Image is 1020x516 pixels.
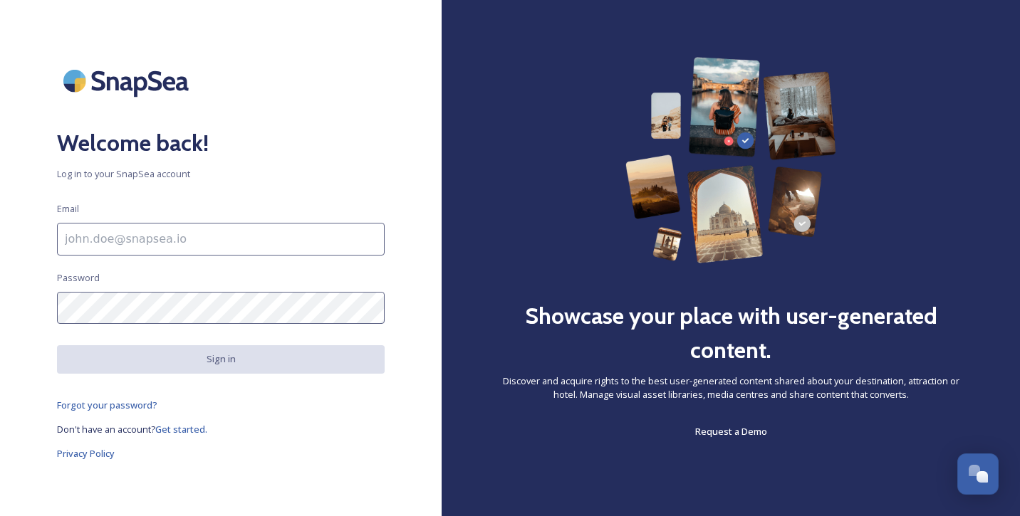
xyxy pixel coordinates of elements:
[499,299,963,367] h2: Showcase your place with user-generated content.
[695,425,767,438] span: Request a Demo
[57,396,385,414] a: Forgot your password?
[57,271,100,285] span: Password
[57,223,385,256] input: john.doe@snapsea.io
[499,374,963,401] span: Discover and acquire rights to the best user-generated content shared about your destination, att...
[57,345,385,373] button: Sign in
[625,57,836,263] img: 63b42ca75bacad526042e722_Group%20154-p-800.png
[155,423,207,436] span: Get started.
[695,423,767,440] a: Request a Demo
[57,445,385,462] a: Privacy Policy
[957,453,999,495] button: Open Chat
[57,126,385,160] h2: Welcome back!
[57,57,199,105] img: SnapSea Logo
[57,447,115,460] span: Privacy Policy
[57,423,155,436] span: Don't have an account?
[57,202,79,216] span: Email
[57,167,385,181] span: Log in to your SnapSea account
[57,421,385,438] a: Don't have an account?Get started.
[57,399,157,411] span: Forgot your password?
